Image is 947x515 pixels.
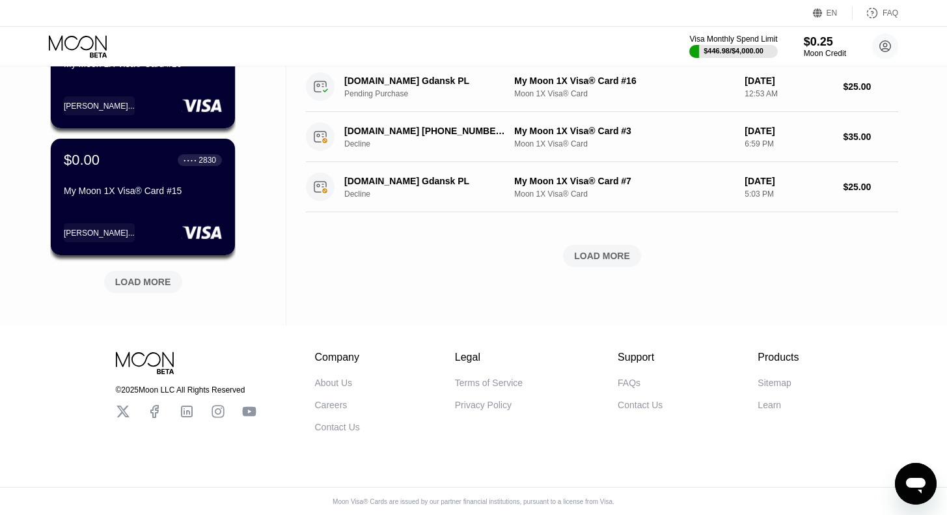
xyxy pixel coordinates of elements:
[514,126,734,136] div: My Moon 1X Visa® Card #3
[344,139,523,148] div: Decline
[344,126,510,136] div: [DOMAIN_NAME] [PHONE_NUMBER] US
[883,8,898,18] div: FAQ
[689,35,777,44] div: Visa Monthly Spend Limit
[844,81,899,92] div: $25.00
[315,378,353,388] div: About Us
[455,378,523,388] div: Terms of Service
[689,35,777,58] div: Visa Monthly Spend Limit$446.98/$4,000.00
[514,189,734,199] div: Moon 1X Visa® Card
[758,378,791,388] div: Sitemap
[315,400,348,410] div: Careers
[344,189,523,199] div: Decline
[315,352,360,363] div: Company
[306,112,898,162] div: [DOMAIN_NAME] [PHONE_NUMBER] USDeclineMy Moon 1X Visa® Card #3Moon 1X Visa® Card[DATE]6:59 PM$35.00
[844,132,899,142] div: $35.00
[64,186,222,196] div: My Moon 1X Visa® Card #15
[813,7,853,20] div: EN
[514,139,734,148] div: Moon 1X Visa® Card
[322,498,625,505] div: Moon Visa® Cards are issued by our partner financial institutions, pursuant to a license from Visa.
[64,223,135,242] div: [PERSON_NAME]...
[315,422,360,432] div: Contact Us
[344,176,510,186] div: [DOMAIN_NAME] Gdansk PL
[306,162,898,212] div: [DOMAIN_NAME] Gdansk PLDeclineMy Moon 1X Visa® Card #7Moon 1X Visa® Card[DATE]5:03 PM$25.00
[94,266,192,293] div: LOAD MORE
[745,126,832,136] div: [DATE]
[618,378,640,388] div: FAQs
[758,400,781,410] div: Learn
[827,8,838,18] div: EN
[618,352,663,363] div: Support
[344,76,510,86] div: [DOMAIN_NAME] Gdansk PL
[618,400,663,410] div: Contact Us
[455,400,512,410] div: Privacy Policy
[51,12,235,128] div: $5.02● ● ● ●8419My Moon 1X Visa® Card #16[PERSON_NAME]...
[115,276,171,288] div: LOAD MORE
[116,385,256,395] div: © 2025 Moon LLC All Rights Reserved
[853,7,898,20] div: FAQ
[574,250,630,262] div: LOAD MORE
[844,182,899,192] div: $25.00
[804,35,846,49] div: $0.25
[455,352,523,363] div: Legal
[704,47,763,55] div: $446.98 / $4,000.00
[64,96,135,115] div: [PERSON_NAME]...
[745,189,832,199] div: 5:03 PM
[758,352,799,363] div: Products
[306,62,898,112] div: [DOMAIN_NAME] Gdansk PLPending PurchaseMy Moon 1X Visa® Card #16Moon 1X Visa® Card[DATE]12:53 AM$...
[895,463,937,505] iframe: Button to launch messaging window
[804,49,846,58] div: Moon Credit
[514,89,734,98] div: Moon 1X Visa® Card
[184,158,197,162] div: ● ● ● ●
[514,76,734,86] div: My Moon 1X Visa® Card #16
[199,156,216,165] div: 2830
[745,89,832,98] div: 12:53 AM
[64,102,135,111] div: [PERSON_NAME]...
[64,229,135,238] div: [PERSON_NAME]...
[804,35,846,58] div: $0.25Moon Credit
[745,76,832,86] div: [DATE]
[745,139,832,148] div: 6:59 PM
[745,176,832,186] div: [DATE]
[514,176,734,186] div: My Moon 1X Visa® Card #7
[344,89,523,98] div: Pending Purchase
[306,245,898,267] div: LOAD MORE
[51,139,235,255] div: $0.00● ● ● ●2830My Moon 1X Visa® Card #15[PERSON_NAME]...
[64,152,100,169] div: $0.00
